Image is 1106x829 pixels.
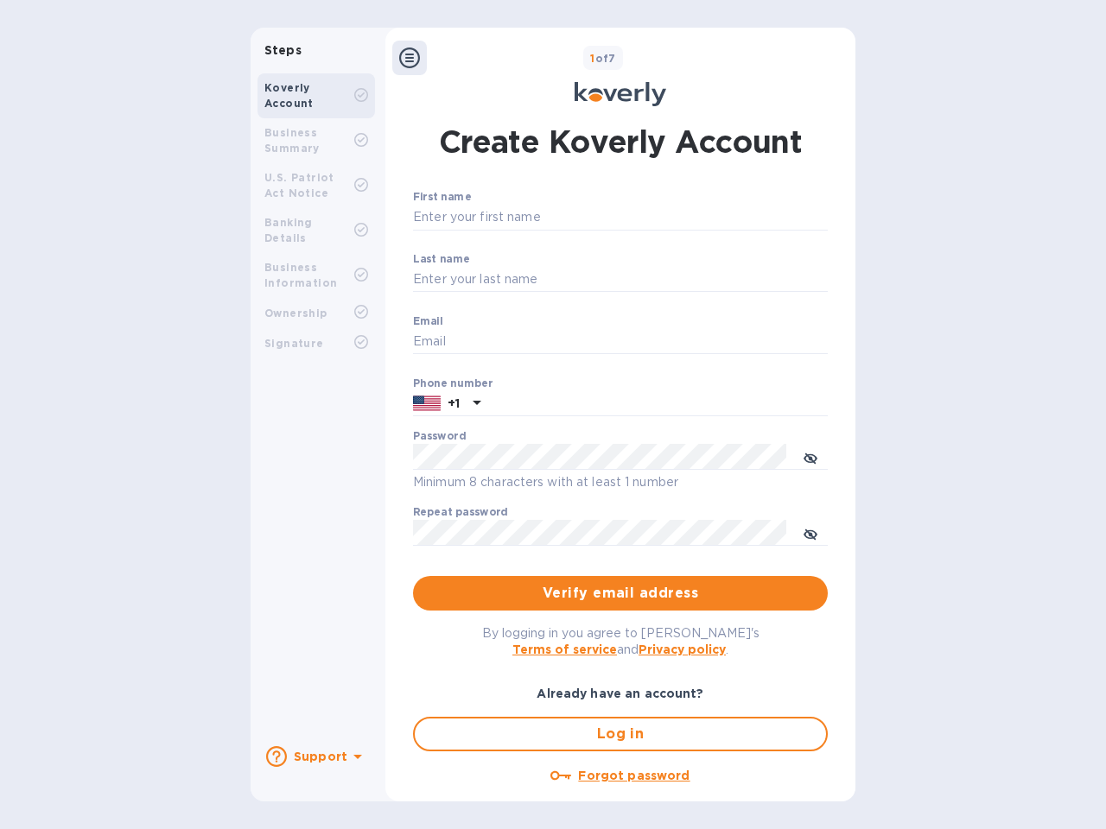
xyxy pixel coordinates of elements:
[413,267,828,293] input: Enter your last name
[413,576,828,611] button: Verify email address
[413,472,828,492] p: Minimum 8 characters with at least 1 number
[590,52,594,65] span: 1
[590,52,616,65] b: of 7
[294,750,347,763] b: Support
[639,642,726,656] a: Privacy policy
[413,205,828,231] input: Enter your first name
[537,687,703,700] b: Already have an account?
[413,254,470,264] label: Last name
[413,378,493,389] label: Phone number
[578,769,690,782] u: Forgot password
[264,171,334,199] b: U.S. Patriot Act Notice
[413,316,443,326] label: Email
[439,120,803,163] h1: Create Koverly Account
[482,626,760,656] span: By logging in you agree to [PERSON_NAME]'s and .
[413,508,508,518] label: Repeat password
[429,724,812,744] span: Log in
[413,329,828,355] input: Email
[264,216,313,244] b: Banking Details
[264,337,324,350] b: Signature
[427,583,814,604] span: Verify email address
[413,432,466,442] label: Password
[264,43,302,57] b: Steps
[264,307,327,320] b: Ownership
[264,126,320,155] b: Business Summary
[264,261,337,289] b: Business Information
[413,394,441,413] img: US
[264,81,314,110] b: Koverly Account
[413,717,828,751] button: Log in
[448,395,460,412] p: +1
[413,193,471,203] label: First name
[793,516,828,550] button: toggle password visibility
[793,440,828,474] button: toggle password visibility
[512,642,617,656] a: Terms of service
